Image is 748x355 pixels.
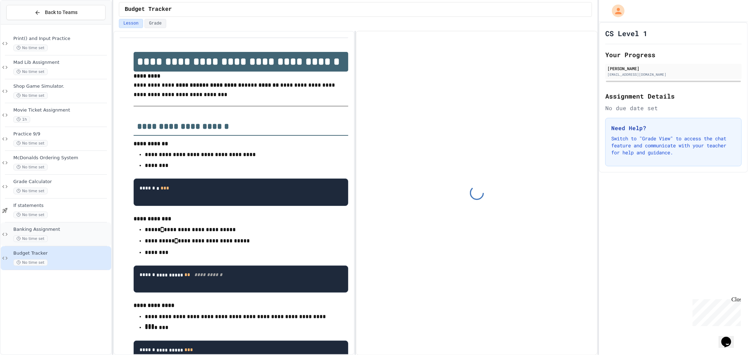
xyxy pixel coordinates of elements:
[13,92,48,99] span: No time set
[607,72,740,77] div: [EMAIL_ADDRESS][DOMAIN_NAME]
[13,107,110,113] span: Movie Ticket Assignment
[611,135,736,156] p: Switch to "Grade View" to access the chat feature and communicate with your teacher for help and ...
[125,5,172,14] span: Budget Tracker
[719,327,741,348] iframe: chat widget
[13,140,48,147] span: No time set
[611,124,736,132] h3: Need Help?
[13,179,110,185] span: Grade Calculator
[605,3,626,19] div: My Account
[605,50,742,60] h2: Your Progress
[13,45,48,51] span: No time set
[607,65,740,72] div: [PERSON_NAME]
[13,164,48,170] span: No time set
[13,250,110,256] span: Budget Tracker
[13,60,110,66] span: Mad Lib Assignment
[605,28,647,38] h1: CS Level 1
[13,188,48,194] span: No time set
[13,36,110,42] span: Print() and Input Practice
[13,83,110,89] span: Shop Game Simulator.
[144,19,166,28] button: Grade
[3,3,48,45] div: Chat with us now!Close
[13,235,48,242] span: No time set
[13,116,30,123] span: 1h
[690,296,741,326] iframe: chat widget
[13,155,110,161] span: McDonalds Ordering System
[13,227,110,233] span: Banking Assignment
[13,68,48,75] span: No time set
[13,259,48,266] span: No time set
[605,91,742,101] h2: Assignment Details
[119,19,143,28] button: Lesson
[13,212,48,218] span: No time set
[13,203,110,209] span: If statements
[6,5,106,20] button: Back to Teams
[605,104,742,112] div: No due date set
[13,131,110,137] span: Practice 9/9
[45,9,78,16] span: Back to Teams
